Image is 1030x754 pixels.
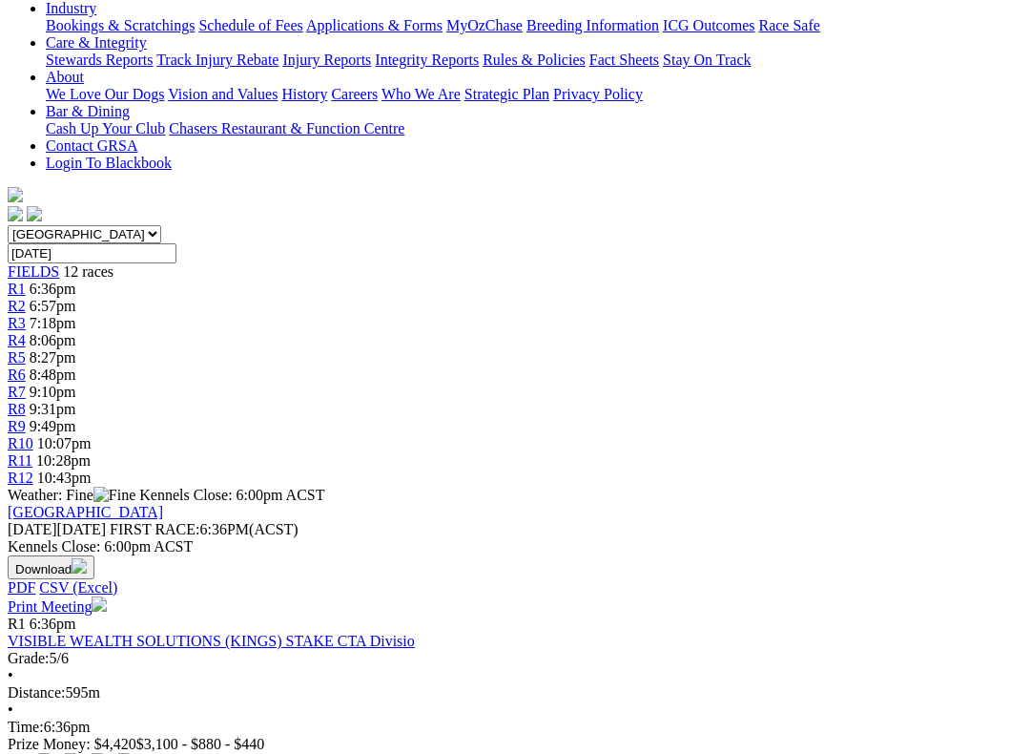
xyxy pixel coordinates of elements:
span: [DATE] [8,521,106,537]
a: PDF [8,579,35,596]
span: 12 races [63,263,113,280]
a: Contact GRSA [46,137,137,154]
a: Stewards Reports [46,52,153,68]
a: Schedule of Fees [198,17,302,33]
a: MyOzChase [446,17,523,33]
div: 5/6 [8,650,1022,667]
a: R5 [8,349,26,366]
span: 10:28pm [36,452,91,469]
span: 6:36pm [30,616,76,632]
div: 6:36pm [8,719,1022,736]
span: 6:36pm [30,281,76,297]
span: 9:10pm [30,384,76,400]
img: Fine [93,487,135,504]
div: Kennels Close: 6:00pm ACST [8,538,1022,555]
a: Vision and Values [168,86,278,102]
span: R4 [8,332,26,348]
span: R1 [8,616,26,632]
a: Cash Up Your Club [46,120,165,136]
div: Care & Integrity [46,52,1022,69]
span: [DATE] [8,521,57,537]
div: Industry [46,17,1022,34]
div: Prize Money: $4,420 [8,736,1022,753]
span: 8:06pm [30,332,76,348]
span: 10:43pm [37,470,92,486]
a: Bar & Dining [46,103,130,119]
a: Bookings & Scratchings [46,17,195,33]
span: Time: [8,719,44,735]
div: Bar & Dining [46,120,1022,137]
a: Injury Reports [282,52,371,68]
a: R6 [8,367,26,383]
span: Weather: Fine [8,487,139,503]
a: FIELDS [8,263,59,280]
a: CSV (Excel) [39,579,117,596]
span: • [8,667,13,683]
a: VISIBLE WEALTH SOLUTIONS (KINGS) STAKE CTA Divisio [8,633,415,649]
span: 7:18pm [30,315,76,331]
a: [GEOGRAPHIC_DATA] [8,504,163,520]
span: FIRST RACE: [110,521,199,537]
a: Rules & Policies [483,52,586,68]
a: Race Safe [758,17,819,33]
a: R3 [8,315,26,331]
a: Login To Blackbook [46,155,172,171]
div: 595m [8,684,1022,702]
span: 9:49pm [30,418,76,434]
a: Breeding Information [526,17,659,33]
a: Print Meeting [8,598,107,615]
a: We Love Our Dogs [46,86,164,102]
a: Fact Sheets [589,52,659,68]
span: 9:31pm [30,401,76,417]
span: Grade: [8,650,50,666]
div: About [46,86,1022,103]
a: Stay On Track [663,52,751,68]
span: 6:57pm [30,298,76,314]
a: Chasers Restaurant & Function Centre [169,120,404,136]
a: Privacy Policy [553,86,643,102]
div: Download [8,579,1022,597]
a: R2 [8,298,26,314]
span: 8:48pm [30,367,76,383]
a: Applications & Forms [306,17,443,33]
img: download.svg [72,558,87,574]
a: History [281,86,327,102]
span: Distance: [8,684,65,701]
span: 8:27pm [30,349,76,366]
a: R11 [8,452,32,469]
button: Download [8,555,94,579]
a: R8 [8,401,26,417]
span: Kennels Close: 6:00pm ACST [139,487,324,503]
span: 10:07pm [37,435,92,451]
a: R12 [8,470,33,486]
img: logo-grsa-white.png [8,187,23,202]
img: twitter.svg [27,206,42,221]
a: Care & Integrity [46,34,147,51]
a: R7 [8,384,26,400]
img: printer.svg [92,597,107,612]
span: $3,100 - $880 - $440 [136,736,265,752]
a: R1 [8,281,26,297]
span: • [8,702,13,718]
a: R9 [8,418,26,434]
a: Strategic Plan [464,86,549,102]
a: Track Injury Rebate [156,52,278,68]
a: Careers [331,86,378,102]
a: R10 [8,435,33,451]
img: facebook.svg [8,206,23,221]
a: ICG Outcomes [663,17,754,33]
a: Integrity Reports [375,52,479,68]
a: Who We Are [381,86,461,102]
input: Select date [8,243,176,263]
